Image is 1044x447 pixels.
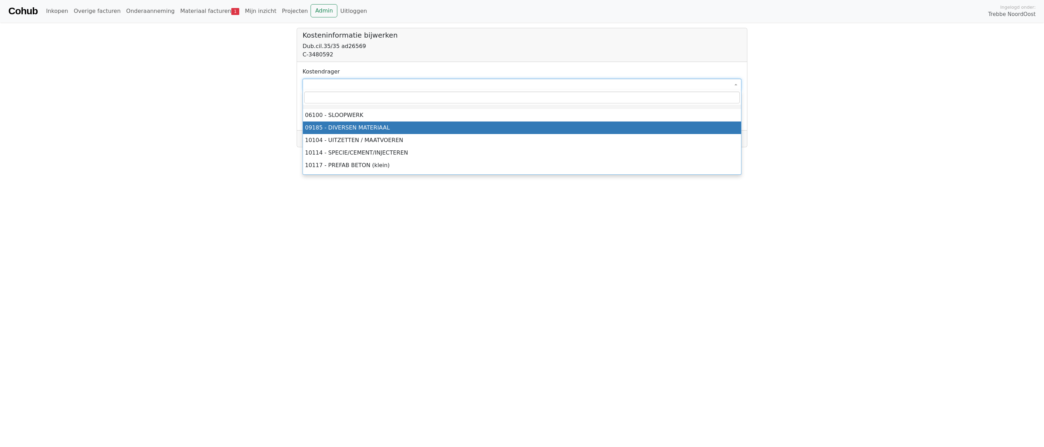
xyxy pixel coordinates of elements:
li: 10114 - SPECIE/CEMENT/INJECTEREN [303,147,741,159]
a: Projecten [279,4,311,18]
div: Dub.cil.35/35 ad26569 [303,42,741,50]
label: Kostendrager [303,68,340,76]
li: 10131 - HULPHOUT/PALLETS [303,172,741,184]
h5: Kosteninformatie bijwerken [303,31,741,39]
li: 06100 - SLOOPWERK [303,109,741,121]
li: 09185 - DIVERSEN MATERIAAL [303,121,741,134]
li: 10117 - PREFAB BETON (klein) [303,159,741,172]
span: Ingelogd onder: [1000,4,1036,10]
div: C-3480592 [303,50,741,59]
a: Uitloggen [337,4,370,18]
span: Trebbe NoordOost [988,10,1036,18]
a: Admin [311,4,337,17]
a: Overige facturen [71,4,123,18]
a: Mijn inzicht [242,4,279,18]
a: Cohub [8,3,38,19]
a: Inkopen [43,4,71,18]
span: 1 [231,8,239,15]
a: Onderaanneming [123,4,177,18]
li: 10104 - UITZETTEN / MAATVOEREN [303,134,741,147]
a: Materiaal facturen1 [177,4,242,18]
